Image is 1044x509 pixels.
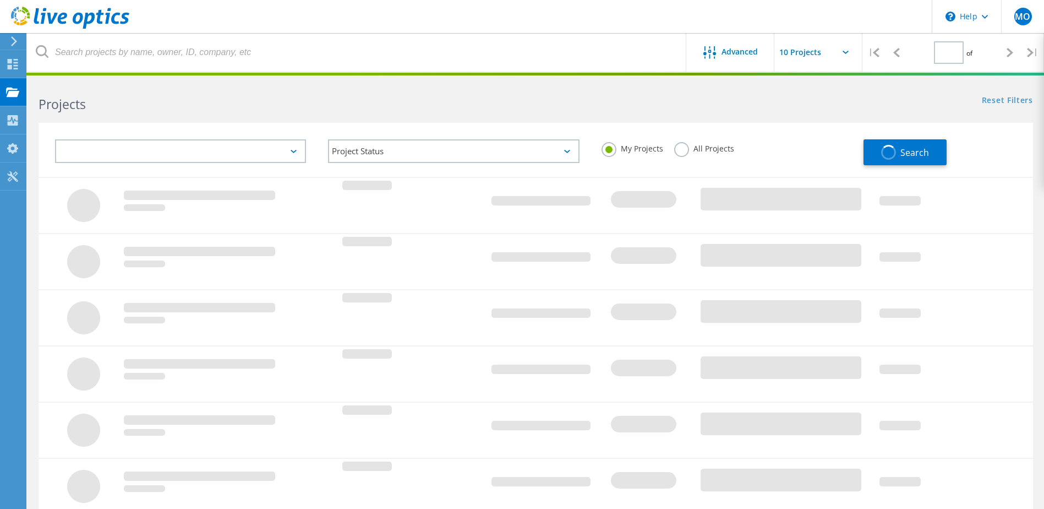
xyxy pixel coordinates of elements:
span: of [966,48,972,58]
input: Search projects by name, owner, ID, company, etc [28,33,687,72]
span: Search [900,147,929,159]
div: Project Status [328,139,579,163]
svg: \n [945,12,955,21]
label: My Projects [602,142,663,153]
label: All Projects [674,142,734,153]
a: Reset Filters [982,96,1033,106]
span: Advanced [721,48,758,56]
b: Projects [39,95,86,113]
button: Search [863,139,947,165]
span: MO [1015,12,1030,21]
div: | [862,33,885,72]
a: Live Optics Dashboard [11,23,129,31]
div: | [1021,33,1044,72]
